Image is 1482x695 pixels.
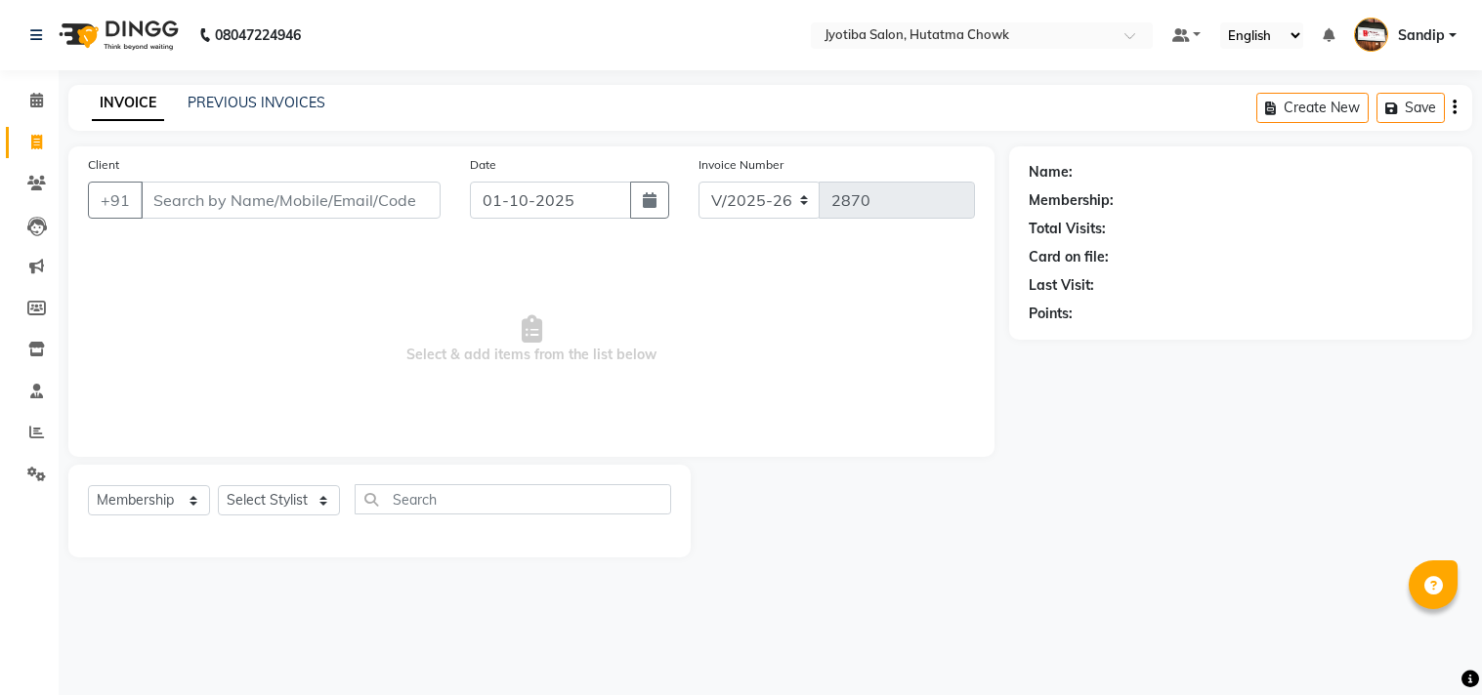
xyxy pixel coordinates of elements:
[188,94,325,111] a: PREVIOUS INVOICES
[1029,304,1073,324] div: Points:
[699,156,783,174] label: Invoice Number
[88,182,143,219] button: +91
[1029,219,1106,239] div: Total Visits:
[88,242,975,437] span: Select & add items from the list below
[1376,93,1445,123] button: Save
[355,484,671,514] input: Search
[1029,275,1094,296] div: Last Visit:
[1029,190,1114,211] div: Membership:
[1029,162,1073,183] div: Name:
[1029,247,1109,267] div: Card on file:
[88,156,119,174] label: Client
[1354,18,1388,52] img: Sandip
[470,156,496,174] label: Date
[215,8,301,62] b: 08047224946
[1256,93,1369,123] button: Create New
[141,182,441,219] input: Search by Name/Mobile/Email/Code
[1400,617,1462,675] iframe: chat widget
[1398,25,1445,46] span: Sandip
[92,86,164,121] a: INVOICE
[50,8,184,62] img: logo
